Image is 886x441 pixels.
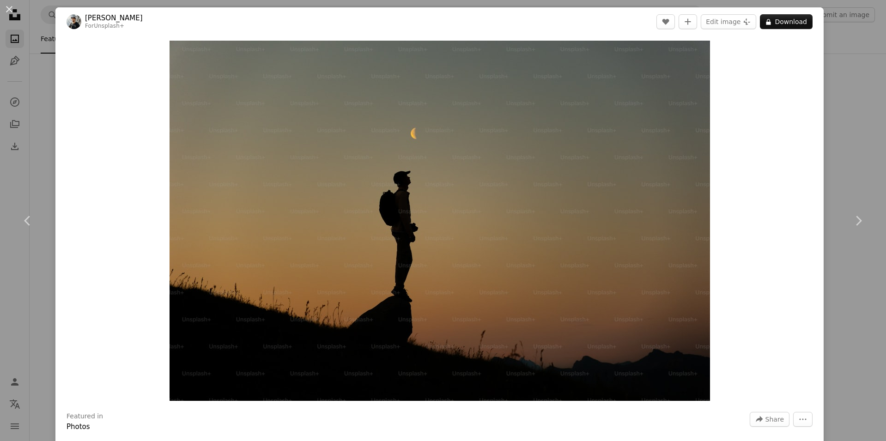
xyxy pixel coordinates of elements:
div: For [85,23,143,30]
button: More Actions [793,412,813,427]
a: Next [831,176,886,265]
button: Zoom in on this image [170,41,710,401]
button: Like [656,14,675,29]
span: Share [765,412,784,426]
img: Go to Daniel J. Schwarz's profile [67,14,81,29]
button: Add to Collection [679,14,697,29]
button: Edit image [701,14,756,29]
a: Unsplash+ [94,23,124,29]
a: Photos [67,423,90,431]
button: Download [760,14,813,29]
img: Silhouette of a hiker looking at the moon at sunset. [170,41,710,401]
h3: Featured in [67,412,103,421]
button: Share this image [750,412,789,427]
a: [PERSON_NAME] [85,13,143,23]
